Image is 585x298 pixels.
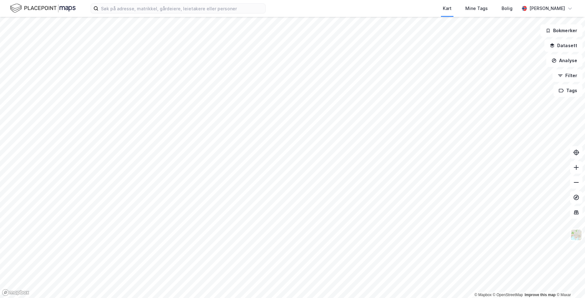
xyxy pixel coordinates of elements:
[98,4,265,13] input: Søk på adresse, matrikkel, gårdeiere, leietakere eller personer
[465,5,488,12] div: Mine Tags
[443,5,452,12] div: Kart
[502,5,512,12] div: Bolig
[529,5,565,12] div: [PERSON_NAME]
[10,3,76,14] img: logo.f888ab2527a4732fd821a326f86c7f29.svg
[554,268,585,298] iframe: Chat Widget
